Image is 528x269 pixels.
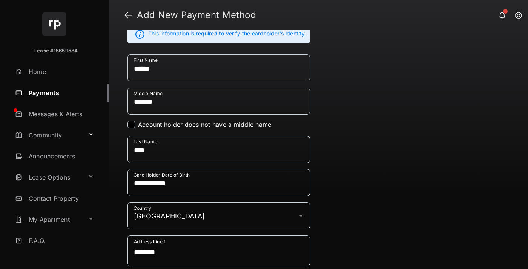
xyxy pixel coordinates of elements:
a: Messages & Alerts [12,105,109,123]
div: payment_method_screening[postal_addresses][country] [127,202,310,229]
a: F.A.Q. [12,232,109,250]
a: Lease Options [12,168,85,186]
a: Contact Property [12,189,109,208]
a: Community [12,126,85,144]
img: svg+xml;base64,PHN2ZyB4bWxucz0iaHR0cDovL3d3dy53My5vcmcvMjAwMC9zdmciIHdpZHRoPSI2NCIgaGVpZ2h0PSI2NC... [42,12,66,36]
strong: Add New Payment Method [137,11,256,20]
a: My Apartment [12,211,85,229]
a: Payments [12,84,109,102]
a: Home [12,63,109,81]
span: This information is required to verify the cardholder's identity. [148,30,306,39]
label: Account holder does not have a middle name [138,121,271,128]
div: payment_method_screening[postal_addresses][addressLine1] [127,235,310,266]
p: - Lease #15659584 [31,47,78,55]
a: Announcements [12,147,109,165]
